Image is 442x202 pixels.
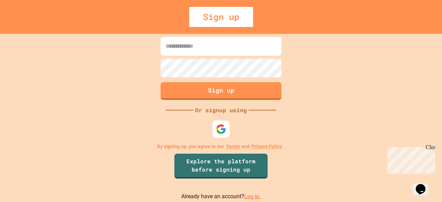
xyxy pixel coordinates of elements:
div: Chat with us now!Close [3,3,48,44]
iframe: chat widget [385,144,435,174]
a: Privacy Policy [251,143,282,150]
div: Or signup using [193,106,249,114]
a: Explore the platform before signing up [174,154,268,179]
button: Sign up [161,82,281,100]
a: Terms [226,143,240,150]
a: Log in. [244,193,261,200]
img: google-icon.svg [216,124,226,134]
p: Already have an account? [181,192,261,201]
div: Sign up [189,7,253,27]
iframe: chat widget [413,174,435,195]
p: By signing up, you agree to our and . [157,143,285,150]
